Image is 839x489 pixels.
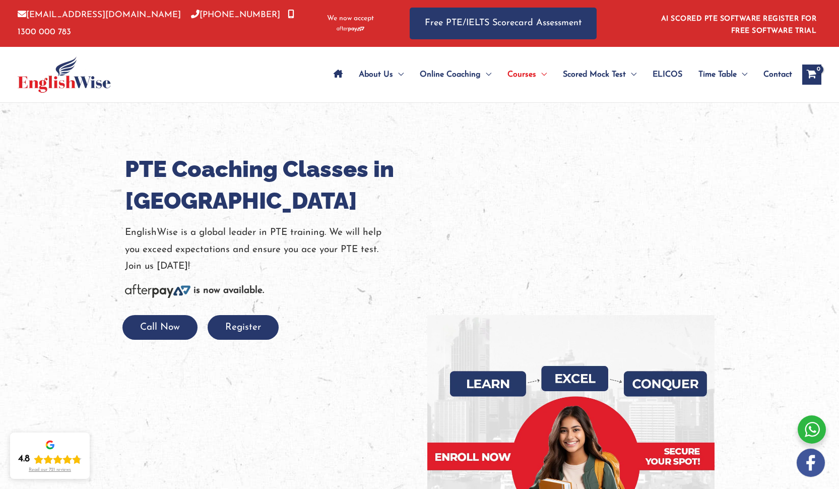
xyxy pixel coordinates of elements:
span: ELICOS [653,57,682,92]
a: [EMAIL_ADDRESS][DOMAIN_NAME] [18,11,181,19]
span: Menu Toggle [536,57,547,92]
button: Call Now [122,315,198,340]
span: Online Coaching [420,57,481,92]
img: Afterpay-Logo [337,26,364,32]
b: is now available. [193,286,264,295]
span: Menu Toggle [626,57,636,92]
img: Afterpay-Logo [125,284,190,298]
span: Contact [763,57,792,92]
a: Time TableMenu Toggle [690,57,755,92]
span: Scored Mock Test [563,57,626,92]
a: 1300 000 783 [18,11,294,36]
span: Menu Toggle [737,57,747,92]
a: View Shopping Cart, empty [802,65,821,85]
a: About UsMenu Toggle [351,57,412,92]
a: [PHONE_NUMBER] [191,11,280,19]
a: Scored Mock TestMenu Toggle [555,57,644,92]
button: Register [208,315,279,340]
p: EnglishWise is a global leader in PTE training. We will help you exceed expectations and ensure y... [125,224,412,275]
span: We now accept [327,14,374,24]
a: ELICOS [644,57,690,92]
a: Contact [755,57,792,92]
div: 4.8 [18,453,30,465]
span: Menu Toggle [481,57,491,92]
span: Menu Toggle [393,57,404,92]
a: AI SCORED PTE SOFTWARE REGISTER FOR FREE SOFTWARE TRIAL [661,15,817,35]
a: CoursesMenu Toggle [499,57,555,92]
h1: PTE Coaching Classes in [GEOGRAPHIC_DATA] [125,153,412,217]
a: Register [208,323,279,332]
div: Rating: 4.8 out of 5 [18,453,82,465]
img: white-facebook.png [797,449,825,477]
div: Read our 721 reviews [29,467,71,473]
img: cropped-ew-logo [18,56,111,93]
span: About Us [359,57,393,92]
a: Online CoachingMenu Toggle [412,57,499,92]
nav: Site Navigation: Main Menu [326,57,792,92]
span: Courses [507,57,536,92]
a: Call Now [122,323,198,332]
span: Time Table [698,57,737,92]
a: Free PTE/IELTS Scorecard Assessment [410,8,597,39]
aside: Header Widget 1 [655,7,821,40]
